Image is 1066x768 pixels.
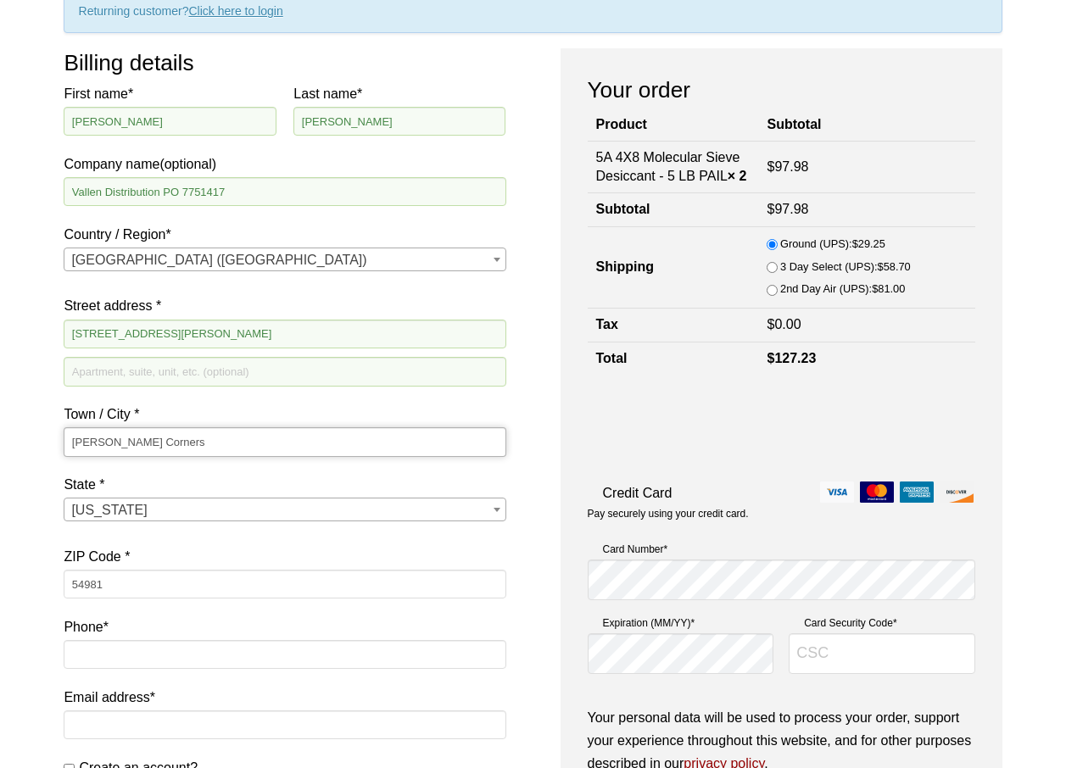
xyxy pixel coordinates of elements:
img: discover [940,481,974,503]
label: State [64,473,505,496]
fieldset: Payment Info [588,534,975,687]
th: Product [588,109,759,141]
label: Card Security Code [789,615,974,632]
label: Card Number [588,541,975,558]
bdi: 127.23 [767,351,816,365]
input: House number and street name [64,320,505,348]
h3: Billing details [64,48,505,77]
h3: Your order [588,75,975,104]
bdi: 97.98 [767,159,808,174]
span: United States (US) [64,248,505,272]
img: mastercard [860,481,894,503]
label: Town / City [64,403,505,426]
label: Country / Region [64,223,505,246]
label: Last name [293,82,505,105]
p: Pay securely using your credit card. [588,507,975,521]
label: Email address [64,686,505,709]
img: amex [900,481,934,503]
span: $ [872,282,878,295]
label: First name [64,82,276,105]
img: visa [820,481,854,503]
input: Apartment, suite, unit, etc. (optional) [64,357,505,386]
th: Subtotal [758,109,974,141]
label: 2nd Day Air (UPS): [780,280,905,298]
span: $ [878,260,884,273]
input: CSC [789,633,974,674]
td: 5A 4X8 Molecular Sieve Desiccant - 5 LB PAIL [588,141,759,193]
bdi: 29.25 [852,237,885,250]
span: (optional) [159,157,216,171]
span: $ [767,317,774,331]
strong: × 2 [728,169,747,183]
th: Subtotal [588,193,759,226]
label: Expiration (MM/YY) [588,615,773,632]
th: Tax [588,309,759,342]
bdi: 97.98 [767,202,808,216]
label: Company name [64,82,505,175]
label: Street address [64,294,505,317]
th: Total [588,342,759,375]
span: State [64,498,505,521]
label: Ground (UPS): [780,235,885,253]
label: ZIP Code [64,545,505,568]
span: $ [767,202,774,216]
a: Click here to login [188,4,282,18]
label: Credit Card [588,481,975,504]
iframe: reCAPTCHA [588,392,846,459]
span: $ [767,159,774,174]
label: 3 Day Select (UPS): [780,258,911,276]
span: Country / Region [64,248,505,271]
bdi: 81.00 [872,282,905,295]
bdi: 0.00 [767,317,801,331]
bdi: 58.70 [878,260,911,273]
span: $ [852,237,858,250]
span: $ [767,351,774,365]
span: Wisconsin [64,498,505,522]
th: Shipping [588,226,759,309]
label: Phone [64,615,505,638]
